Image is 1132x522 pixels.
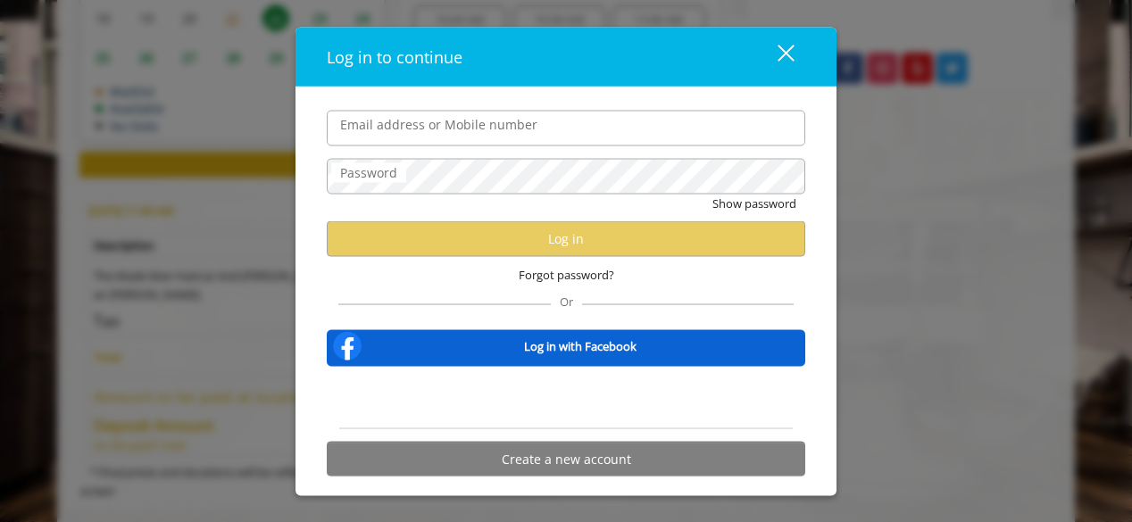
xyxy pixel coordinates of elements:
[757,44,793,70] div: close dialog
[745,38,805,75] button: close dialog
[329,328,365,364] img: facebook-logo
[712,194,796,212] button: Show password
[327,46,462,67] span: Log in to continue
[327,158,805,194] input: Password
[327,442,805,476] button: Create a new account
[551,294,582,310] span: Or
[524,336,637,355] b: Log in with Facebook
[331,114,546,134] label: Email address or Mobile number
[327,221,805,256] button: Log in
[331,162,406,182] label: Password
[327,110,805,145] input: Email address or Mobile number
[519,265,614,284] span: Forgot password?
[468,378,664,418] iframe: Sign in with Google Button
